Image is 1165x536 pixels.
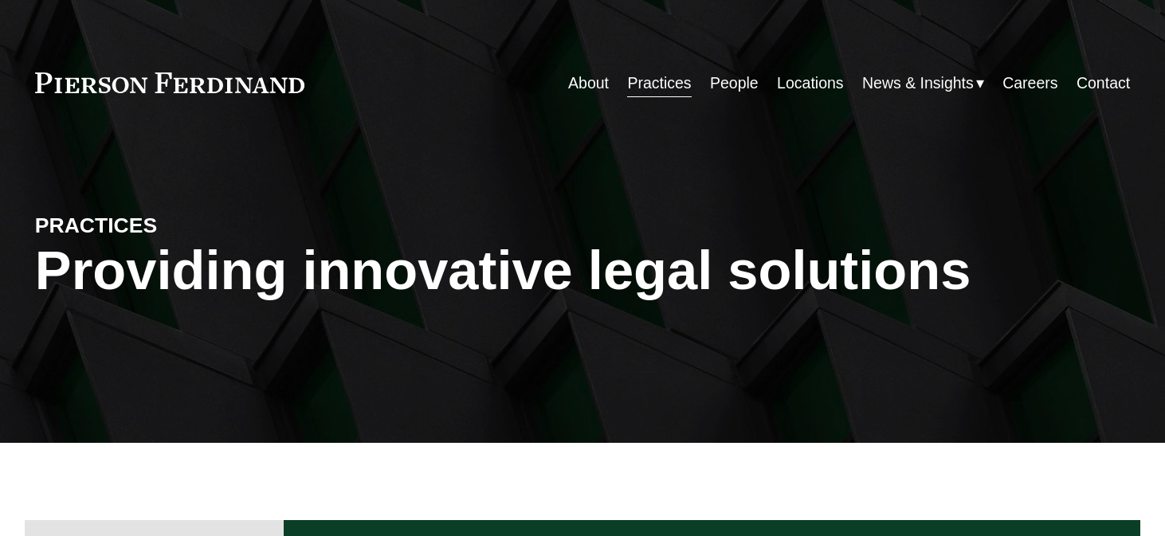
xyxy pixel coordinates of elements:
h1: Providing innovative legal solutions [35,240,1130,303]
a: People [710,68,759,99]
span: News & Insights [862,69,974,97]
a: Contact [1077,68,1130,99]
a: Locations [777,68,843,99]
a: folder dropdown [862,68,984,99]
h4: PRACTICES [35,213,309,240]
a: Careers [1002,68,1057,99]
a: Practices [627,68,691,99]
a: About [568,68,609,99]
